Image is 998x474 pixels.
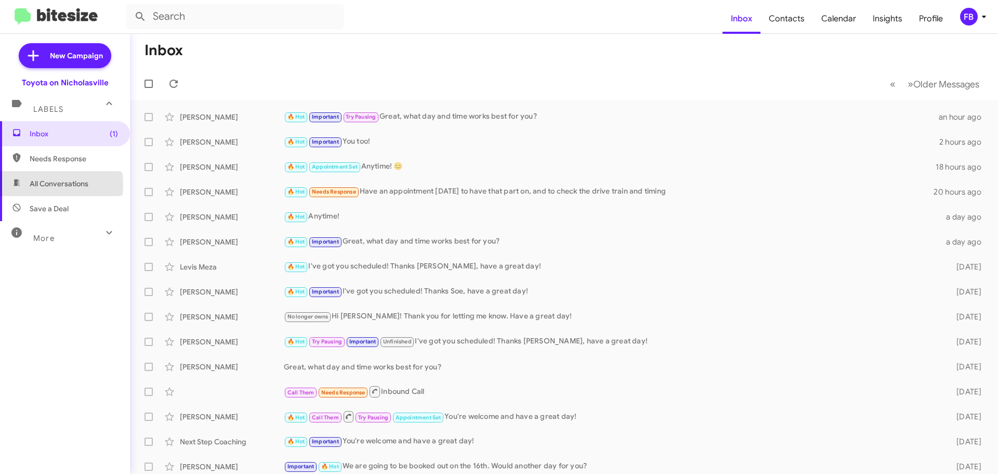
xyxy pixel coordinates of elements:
div: a day ago [940,212,990,222]
div: Anytime! [284,211,940,223]
div: [PERSON_NAME] [180,287,284,297]
span: Important [312,288,339,295]
a: New Campaign [19,43,111,68]
div: We are going to be booked out on the 16th. Would another day for you? [284,460,940,472]
span: Appointment Set [312,163,358,170]
a: Inbox [723,4,760,34]
div: [PERSON_NAME] [180,362,284,372]
div: Great, what day and time works best for you? [284,362,940,372]
span: « [890,78,896,91]
div: [PERSON_NAME] [180,112,284,122]
span: Call Them [312,414,339,421]
span: Appointment Set [396,414,441,421]
div: Great, what day and time works best for you? [284,236,940,248]
div: [DATE] [940,437,990,447]
span: Labels [33,105,63,114]
div: a day ago [940,237,990,247]
span: Call Them [287,389,314,396]
span: (1) [110,129,118,139]
span: 🔥 Hot [287,163,305,170]
div: [DATE] [940,412,990,422]
span: Important [287,463,314,470]
span: Needs Response [321,389,365,396]
button: Previous [884,73,902,95]
div: [DATE] [940,387,990,397]
div: [DATE] [940,287,990,297]
span: 🔥 Hot [321,463,339,470]
span: Important [312,438,339,445]
span: 🔥 Hot [287,414,305,421]
h1: Inbox [145,42,183,59]
span: 🔥 Hot [287,438,305,445]
div: [PERSON_NAME] [180,337,284,347]
span: Important [349,338,376,345]
span: 🔥 Hot [287,138,305,145]
span: 🔥 Hot [287,213,305,220]
button: Next [901,73,986,95]
div: [PERSON_NAME] [180,212,284,222]
div: [PERSON_NAME] [180,412,284,422]
span: New Campaign [50,50,103,61]
div: Toyota on Nicholasville [22,78,109,88]
div: [DATE] [940,337,990,347]
div: [PERSON_NAME] [180,137,284,147]
span: More [33,234,55,243]
div: [PERSON_NAME] [180,312,284,322]
div: Have an appointment [DATE] to have that part on, and to check the drive train and timing [284,186,934,198]
div: FB [960,8,978,25]
div: [DATE] [940,262,990,272]
div: I've got you scheduled! Thanks Soe, have a great day! [284,286,940,298]
div: [DATE] [940,362,990,372]
div: [PERSON_NAME] [180,237,284,247]
span: All Conversations [30,178,88,189]
div: [PERSON_NAME] [180,162,284,172]
span: 🔥 Hot [287,288,305,295]
span: Older Messages [913,79,979,90]
span: » [908,78,913,91]
input: Search [126,4,344,29]
div: You're welcome and have a great day! [284,435,940,447]
div: Levis Meza [180,262,284,272]
span: 🔥 Hot [287,113,305,120]
div: Anytime! 😊 [284,161,936,173]
div: You too! [284,136,939,148]
span: Try Pausing [346,113,376,120]
div: an hour ago [939,112,990,122]
div: Hi [PERSON_NAME]! Thank you for letting me know. Have a great day! [284,311,940,323]
span: 🔥 Hot [287,188,305,195]
div: You're welcome and have a great day! [284,410,940,423]
div: Great, what day and time works best for you? [284,111,939,123]
button: FB [951,8,987,25]
div: [PERSON_NAME] [180,462,284,472]
span: Try Pausing [358,414,388,421]
a: Contacts [760,4,813,34]
span: Important [312,113,339,120]
span: Unfinished [383,338,412,345]
span: Needs Response [312,188,356,195]
span: Inbox [30,129,118,139]
span: 🔥 Hot [287,263,305,270]
div: 18 hours ago [936,162,990,172]
a: Insights [864,4,911,34]
div: I've got you scheduled! Thanks [PERSON_NAME], have a great day! [284,336,940,348]
div: [DATE] [940,462,990,472]
div: I've got you scheduled! Thanks [PERSON_NAME], have a great day! [284,261,940,273]
a: Calendar [813,4,864,34]
span: Try Pausing [312,338,342,345]
div: [DATE] [940,312,990,322]
div: 2 hours ago [939,137,990,147]
span: Profile [911,4,951,34]
span: Important [312,238,339,245]
span: Save a Deal [30,203,69,214]
span: Needs Response [30,153,118,164]
nav: Page navigation example [884,73,986,95]
div: 20 hours ago [934,187,990,197]
div: [PERSON_NAME] [180,187,284,197]
div: Inbound Call [284,385,940,398]
div: Next Step Coaching [180,437,284,447]
span: 🔥 Hot [287,338,305,345]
